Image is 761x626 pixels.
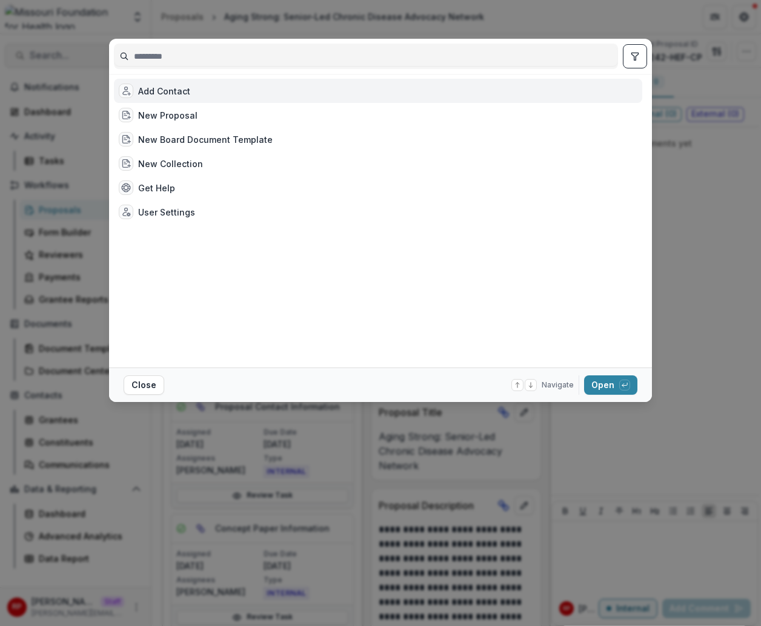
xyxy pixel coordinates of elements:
div: Add Contact [138,85,190,97]
div: New Proposal [138,109,198,122]
div: New Collection [138,157,203,170]
div: Get Help [138,182,175,194]
div: New Board Document Template [138,133,273,146]
button: Open [584,375,637,395]
span: Navigate [542,380,574,390]
button: toggle filters [623,44,647,68]
div: User Settings [138,206,195,219]
button: Close [124,375,164,395]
